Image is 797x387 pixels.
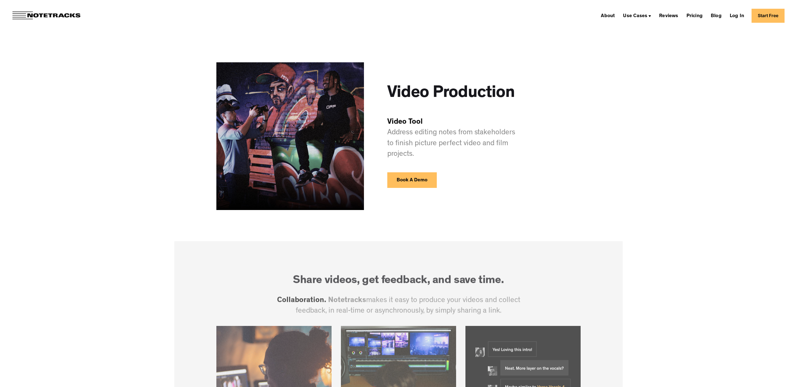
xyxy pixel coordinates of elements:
div: Use Cases [620,11,653,21]
span: Video Tool [387,119,423,126]
span: Collaboration. [277,297,326,304]
p: Address editing notes from stakeholders to finish picture perfect video and film projects. [387,117,518,160]
a: Blog [708,11,724,21]
span: Notetracks [328,297,366,304]
a: Start Free [752,9,785,23]
a: About [598,11,617,21]
h1: Video Production [387,84,515,103]
p: makes it easy to produce your videos and collect feedback, in real-time or asynchronously, by sim... [263,295,534,317]
div: Use Cases [623,14,647,19]
a: Log In [727,11,747,21]
a: Pricing [684,11,705,21]
h3: Share videos, get feedback, and save time. [293,275,504,288]
a: Reviews [657,11,681,21]
a: Book A Demo [387,172,437,188]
